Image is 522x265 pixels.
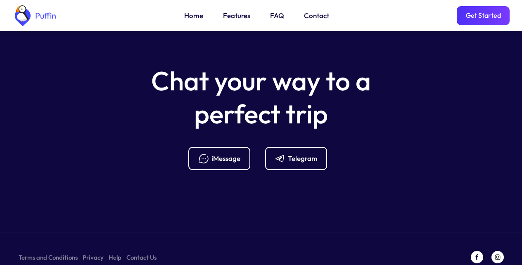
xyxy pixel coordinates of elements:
[188,147,257,170] a: iMessage
[19,252,78,263] a: Terms and Conditions
[12,5,56,26] a: home
[83,252,104,263] a: Privacy
[109,252,121,263] a: Help
[457,6,510,25] a: Get Started
[223,10,250,21] a: Features
[211,154,240,163] div: iMessage
[265,147,334,170] a: Telegram
[126,252,157,263] a: Contact Us
[288,154,318,163] div: Telegram
[304,10,329,21] a: Contact
[33,12,56,20] div: Puffin
[270,10,284,21] a: FAQ
[137,64,385,130] h5: Chat your way to a perfect trip
[184,10,203,21] a: Home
